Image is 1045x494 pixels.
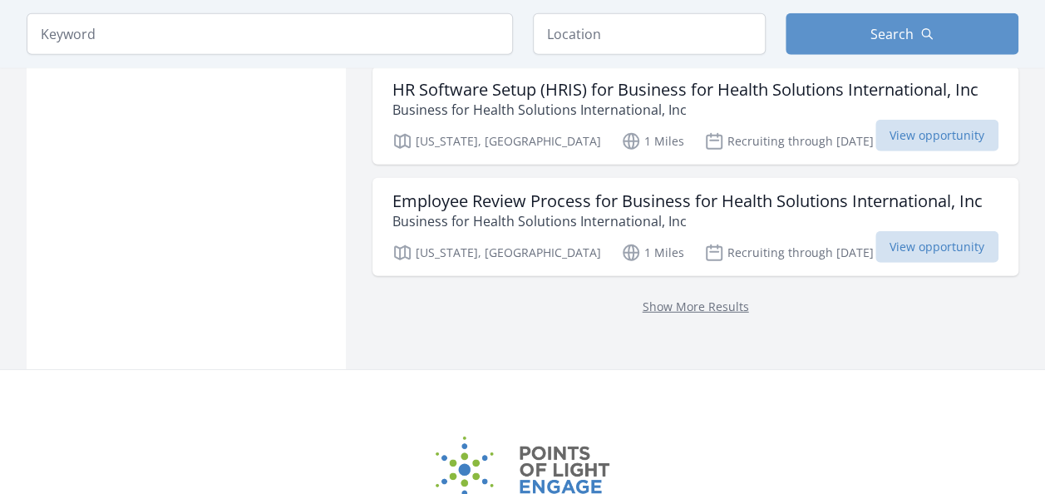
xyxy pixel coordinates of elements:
input: Keyword [27,13,513,55]
a: Employee Review Process for Business for Health Solutions International, Inc Business for Health ... [372,178,1018,276]
p: Recruiting through [DATE] [704,131,874,151]
p: [US_STATE], [GEOGRAPHIC_DATA] [392,131,601,151]
a: Show More Results [643,299,749,314]
p: 1 Miles [621,243,684,263]
p: [US_STATE], [GEOGRAPHIC_DATA] [392,243,601,263]
h3: Employee Review Process for Business for Health Solutions International, Inc [392,191,983,211]
input: Location [533,13,766,55]
p: Recruiting through [DATE] [704,243,874,263]
h3: HR Software Setup (HRIS) for Business for Health Solutions International, Inc [392,80,978,100]
span: View opportunity [875,120,998,151]
span: View opportunity [875,231,998,263]
span: Search [870,24,914,44]
p: Business for Health Solutions International, Inc [392,100,978,120]
a: HR Software Setup (HRIS) for Business for Health Solutions International, Inc Business for Health... [372,67,1018,165]
button: Search [786,13,1018,55]
p: Business for Health Solutions International, Inc [392,211,983,231]
p: 1 Miles [621,131,684,151]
